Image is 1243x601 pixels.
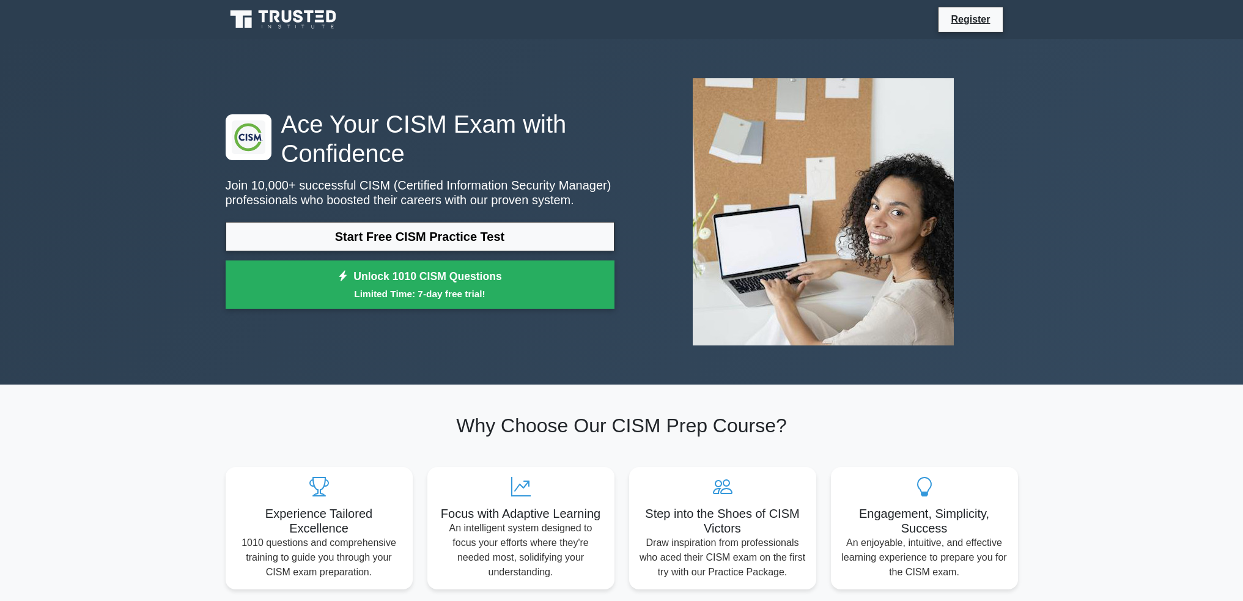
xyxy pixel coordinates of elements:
[226,260,614,309] a: Unlock 1010 CISM QuestionsLimited Time: 7-day free trial!
[437,506,605,521] h5: Focus with Adaptive Learning
[226,178,614,207] p: Join 10,000+ successful CISM (Certified Information Security Manager) professionals who boosted t...
[226,414,1018,437] h2: Why Choose Our CISM Prep Course?
[235,536,403,580] p: 1010 questions and comprehensive training to guide you through your CISM exam preparation.
[639,536,806,580] p: Draw inspiration from professionals who aced their CISM exam on the first try with our Practice P...
[841,536,1008,580] p: An enjoyable, intuitive, and effective learning experience to prepare you for the CISM exam.
[639,506,806,536] h5: Step into the Shoes of CISM Victors
[841,506,1008,536] h5: Engagement, Simplicity, Success
[241,287,599,301] small: Limited Time: 7-day free trial!
[437,521,605,580] p: An intelligent system designed to focus your efforts where they're needed most, solidifying your ...
[226,222,614,251] a: Start Free CISM Practice Test
[235,506,403,536] h5: Experience Tailored Excellence
[226,109,614,168] h1: Ace Your CISM Exam with Confidence
[943,12,997,27] a: Register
